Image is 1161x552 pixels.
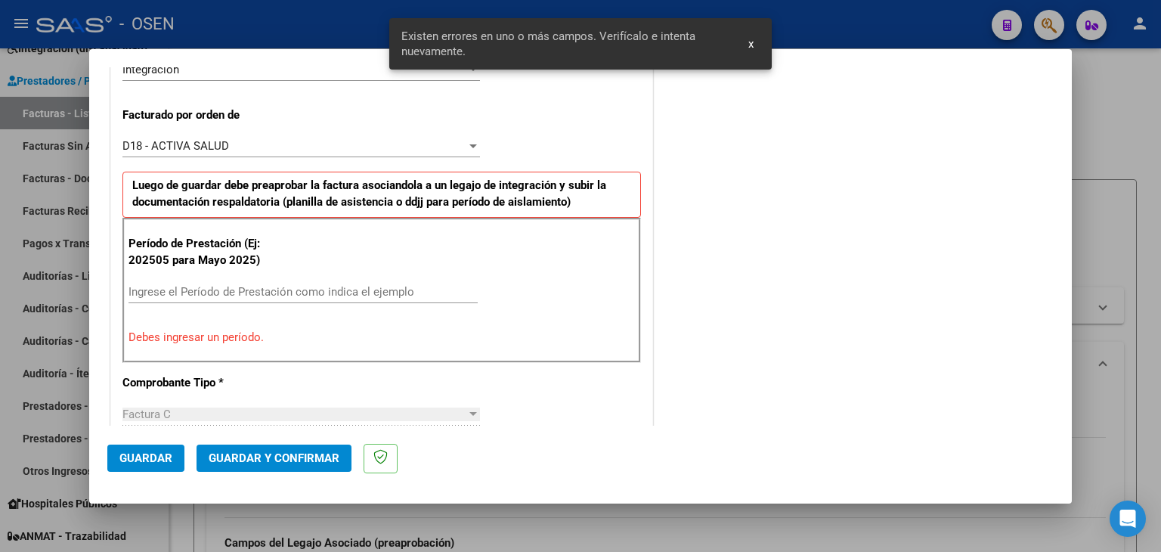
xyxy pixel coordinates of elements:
[122,107,278,124] p: Facturado por orden de
[1110,501,1146,537] div: Open Intercom Messenger
[736,30,766,57] button: x
[128,329,635,346] p: Debes ingresar un período.
[122,374,278,392] p: Comprobante Tipo *
[128,235,280,269] p: Período de Prestación (Ej: 202505 para Mayo 2025)
[748,37,754,51] span: x
[122,139,229,153] span: D18 - ACTIVA SALUD
[197,445,351,472] button: Guardar y Confirmar
[119,451,172,465] span: Guardar
[122,408,171,421] span: Factura C
[122,63,179,76] span: Integración
[209,451,339,465] span: Guardar y Confirmar
[401,29,731,59] span: Existen errores en uno o más campos. Verifícalo e intenta nuevamente.
[132,178,606,209] strong: Luego de guardar debe preaprobar la factura asociandola a un legajo de integración y subir la doc...
[107,445,184,472] button: Guardar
